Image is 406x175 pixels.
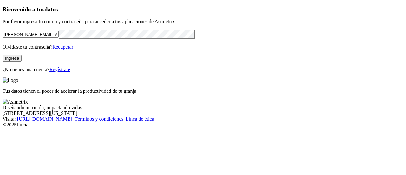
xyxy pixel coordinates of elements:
[3,77,18,83] img: Logo
[3,99,28,105] img: Asimetrix
[52,44,73,50] a: Recuperar
[126,116,154,122] a: Línea de ética
[75,116,123,122] a: Términos y condiciones
[3,31,59,38] input: Tu correo
[44,6,58,13] span: datos
[49,67,70,72] a: Regístrate
[3,44,403,50] p: Olvidaste tu contraseña?
[3,105,403,111] div: Diseñando nutrición, impactando vidas.
[3,88,403,94] p: Tus datos tienen el poder de acelerar la productividad de tu granja.
[17,116,72,122] a: [URL][DOMAIN_NAME]
[3,55,22,62] button: Ingresa
[3,116,403,122] div: Visita : | |
[3,111,403,116] div: [STREET_ADDRESS][US_STATE].
[3,67,403,72] p: ¿No tienes una cuenta?
[3,19,403,24] p: Por favor ingresa tu correo y contraseña para acceder a tus aplicaciones de Asimetrix:
[3,122,403,128] div: © 2025 Iluma
[3,6,403,13] h3: Bienvenido a tus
